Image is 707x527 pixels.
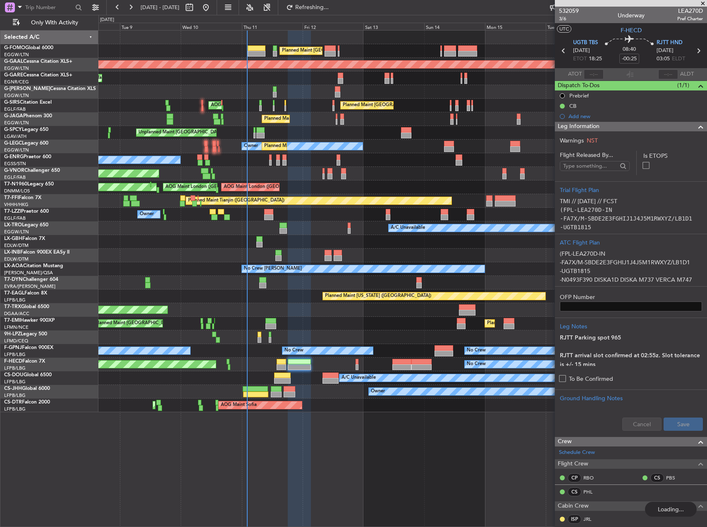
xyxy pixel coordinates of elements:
[282,45,412,57] div: Planned Maint [GEOGRAPHIC_DATA] ([GEOGRAPHIC_DATA])
[555,136,707,145] div: Warnings
[4,215,26,221] a: EGLF/FAB
[583,515,602,523] a: JRL
[583,474,602,482] a: RBO
[4,332,47,337] a: 9H-LPZLegacy 500
[371,385,385,398] div: Owner
[560,293,702,301] label: OFP Number
[21,20,87,26] span: Only With Activity
[4,304,21,309] span: T7-TRX
[573,55,587,63] span: ETOT
[623,45,636,54] span: 08:40
[4,359,22,364] span: F-HECD
[584,69,604,79] input: --:--
[424,23,485,30] div: Sun 14
[4,209,49,214] a: T7-LZZIPraetor 600
[4,168,60,173] a: G-VNORChallenger 650
[680,70,694,78] span: ALDT
[4,351,26,358] a: LFPB/LBG
[244,263,302,275] div: No Crew [PERSON_NAME]
[221,399,257,411] div: AOG Maint Sofia
[4,73,72,78] a: G-GARECessna Citation XLS+
[573,39,598,47] span: UGTB TBS
[568,113,703,120] div: Add new
[282,1,332,14] button: Refreshing...
[558,81,600,90] span: Dispatch To-Dos
[4,318,20,323] span: T7-EMI
[4,202,29,208] a: VHHH/HKG
[621,26,642,35] span: F-HECD
[560,322,702,331] div: Leg Notes
[4,242,29,249] a: EDLW/DTM
[4,79,29,85] a: EGNR/CEG
[343,99,473,112] div: Planned Maint [GEOGRAPHIC_DATA] ([GEOGRAPHIC_DATA])
[4,73,23,78] span: G-GARE
[558,437,572,446] span: Crew
[224,181,316,193] div: AOG Maint London ([GEOGRAPHIC_DATA])
[560,267,702,275] p: -UGTB1815
[4,141,48,146] a: G-LEGCLegacy 600
[4,345,53,350] a: F-GPNJFalcon 900EX
[559,15,579,22] span: 3/6
[4,59,23,64] span: G-GAAL
[264,113,394,125] div: Planned Maint [GEOGRAPHIC_DATA] ([GEOGRAPHIC_DATA])
[4,277,58,282] a: T7-DYNChallenger 604
[559,449,595,457] a: Schedule Crew
[4,174,26,180] a: EGLF/FAB
[264,140,394,152] div: Planned Maint [GEOGRAPHIC_DATA] ([GEOGRAPHIC_DATA])
[560,238,702,247] div: ATC Flight Plan
[560,258,702,267] p: -FA7X/M-SBDE2E3FGHIJ1J4J5M1RWXYZ/LB1D1
[4,106,26,112] a: EGLF/FAB
[487,317,566,330] div: Planned Maint [GEOGRAPHIC_DATA]
[657,39,683,47] span: RJTT HND
[4,277,23,282] span: T7-DYN
[4,386,22,391] span: CS-JHH
[4,147,29,153] a: EGGW/LTN
[141,4,179,11] span: [DATE] - [DATE]
[560,207,612,213] code: (FPL-LEA270D-IN
[295,5,330,10] span: Refreshing...
[4,45,53,50] a: G-FOMOGlobal 6000
[4,86,50,91] span: G-[PERSON_NAME]
[672,55,685,63] span: ELDT
[303,23,363,30] div: Fri 12
[563,160,617,172] input: Type something...
[587,137,598,145] span: NST
[4,209,21,214] span: T7-LZZI
[4,270,53,276] a: [PERSON_NAME]/QSA
[188,195,284,207] div: Planned Maint Tianjin ([GEOGRAPHIC_DATA])
[4,229,29,235] a: EGGW/LTN
[558,501,589,511] span: Cabin Crew
[560,335,621,341] strong: RJTT Parking spot 965
[4,400,50,405] a: CS-DTRFalcon 2000
[4,161,26,167] a: EGSS/STN
[657,47,674,55] span: [DATE]
[4,168,24,173] span: G-VNOR
[467,344,486,357] div: No Crew
[9,16,90,29] button: Only With Activity
[4,45,25,50] span: G-FOMO
[4,297,26,303] a: LFPB/LBG
[569,375,613,383] label: To Be Confirmed
[181,23,241,30] div: Wed 10
[4,236,45,241] a: LX-GBHFalcon 7X
[4,65,29,71] a: EGGW/LTN
[4,373,52,377] a: CS-DOUGlobal 6500
[4,141,22,146] span: G-LEGC
[4,263,23,268] span: LX-AOA
[557,25,571,33] button: UTC
[4,59,72,64] a: G-GAALCessna Citation XLS+
[4,223,22,228] span: LX-TRO
[560,224,591,230] code: -UGTB1815
[284,344,303,357] div: No Crew
[242,23,303,30] div: Thu 11
[120,23,181,30] div: Tue 9
[4,154,51,159] a: G-ENRGPraetor 600
[618,11,645,20] div: Underway
[558,122,600,131] span: Leg Information
[4,182,54,187] a: T7-N1960Legacy 650
[4,291,24,296] span: T7-EAGL
[560,186,702,195] div: Trial Flight Plan
[4,86,96,91] a: G-[PERSON_NAME]Cessna Citation XLS
[4,359,45,364] a: F-HECDFalcon 7X
[4,154,24,159] span: G-ENRG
